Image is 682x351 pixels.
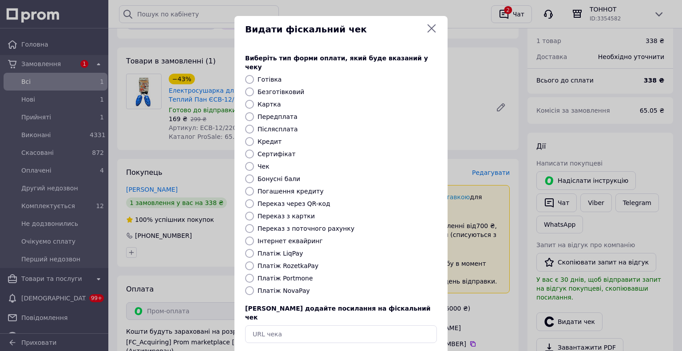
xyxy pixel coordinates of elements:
span: Видати фіскальний чек [245,23,423,36]
label: Платіж NovaPay [258,287,310,294]
label: Післясплата [258,126,298,133]
label: Кредит [258,138,282,145]
label: Переказ з поточного рахунку [258,225,354,232]
input: URL чека [245,325,437,343]
label: Переказ з картки [258,213,315,220]
span: [PERSON_NAME] додайте посилання на фіскальний чек [245,305,431,321]
label: Інтернет еквайринг [258,237,323,245]
label: Безготівковий [258,88,304,95]
label: Бонусні бали [258,175,300,182]
label: Картка [258,101,281,108]
span: Виберіть тип форми оплати, який буде вказаний у чеку [245,55,428,71]
label: Чек [258,163,270,170]
label: Передплата [258,113,297,120]
label: Погашення кредиту [258,188,324,195]
label: Сертифікат [258,150,296,158]
label: Платіж RozetkaPay [258,262,318,269]
label: Готівка [258,76,282,83]
label: Платіж LiqPay [258,250,303,257]
label: Переказ через QR-код [258,200,330,207]
label: Платіж Portmone [258,275,313,282]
